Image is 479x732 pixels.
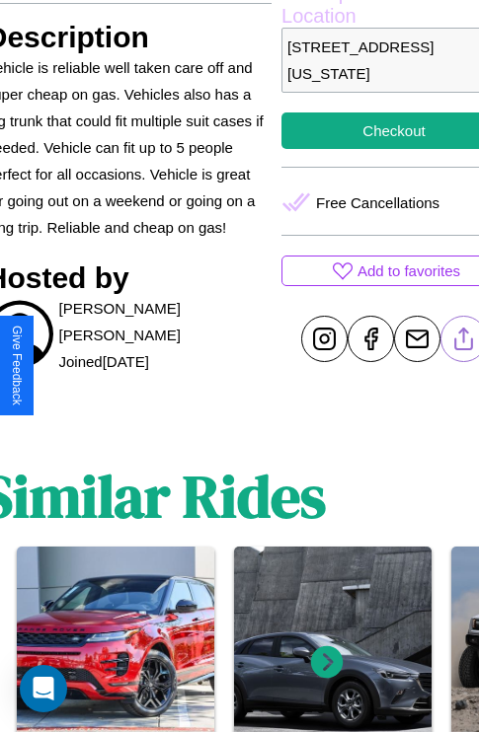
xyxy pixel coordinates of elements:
p: Joined [DATE] [58,348,148,375]
p: [PERSON_NAME] [PERSON_NAME] [58,295,272,348]
div: Open Intercom Messenger [20,665,67,712]
div: Give Feedback [10,326,24,405]
p: Add to favorites [358,257,460,284]
p: Free Cancellations [316,189,439,216]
